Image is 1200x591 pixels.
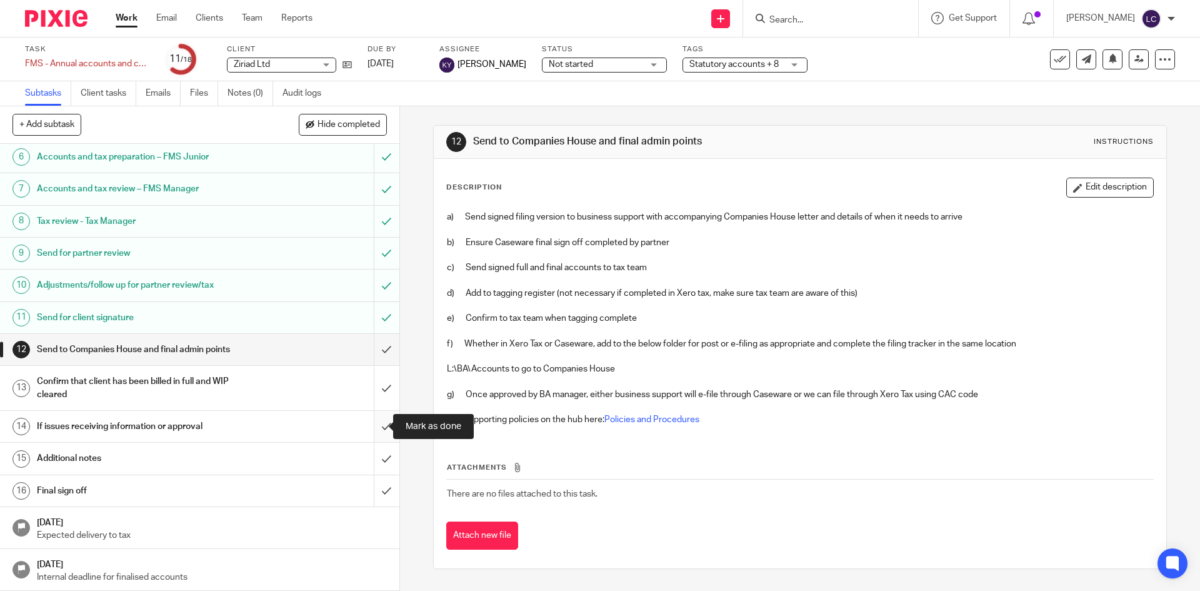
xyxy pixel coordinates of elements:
[116,12,137,24] a: Work
[447,363,1152,375] p: L:\BA\Accounts to go to Companies House
[447,312,1152,325] p: e) Confirm to tax team when tagging complete
[37,212,253,231] h1: Tax review - Tax Manager
[37,449,253,468] h1: Additional notes
[447,388,1152,401] p: g) Once approved by BA manager, either business support will e-file through Caseware or we can fi...
[447,236,1152,249] p: b) Ensure Caseware final sign off completed by partner
[37,513,387,529] h1: [DATE]
[25,10,87,27] img: Pixie
[37,179,253,198] h1: Accounts and tax review – FMS Manager
[37,276,253,295] h1: Adjustments/follow up for partner review/tax
[12,450,30,468] div: 15
[317,120,380,130] span: Hide completed
[25,81,71,106] a: Subtasks
[446,183,502,193] p: Description
[282,81,331,106] a: Audit logs
[234,60,270,69] span: Ziriad Ltd
[242,12,262,24] a: Team
[689,60,779,69] span: Statutory accounts + 8
[447,287,1152,300] p: d) Add to tagging register (not necessary if completed in Xero tax, make sure tax team are aware ...
[447,261,1152,274] p: c) Send signed full and final accounts to tax team
[299,114,387,135] button: Hide completed
[37,308,253,327] h1: Send for client signature
[37,148,253,166] h1: Accounts and tax preparation – FMS Junior
[37,372,253,404] h1: Confirm that client has been billed in full and WIP cleared
[37,482,253,500] h1: Final sign off
[81,81,136,106] a: Client tasks
[1066,12,1135,24] p: [PERSON_NAME]
[439,58,454,73] img: svg%3E
[542,44,667,54] label: Status
[367,59,394,68] span: [DATE]
[1094,137,1154,147] div: Instructions
[473,135,827,148] h1: Send to Companies House and final admin points
[12,180,30,198] div: 7
[447,490,597,498] span: There are no files attached to this task.
[37,244,253,263] h1: Send for partner review
[25,44,150,54] label: Task
[949,14,997,23] span: Get Support
[12,245,30,262] div: 9
[439,44,526,54] label: Assignee
[12,114,81,135] button: + Add subtask
[37,340,253,359] h1: Send to Companies House and final admin points
[446,522,518,550] button: Attach new file
[12,309,30,326] div: 11
[25,58,150,70] div: FMS - Annual accounts and corporation tax - [DATE]
[12,380,30,397] div: 13
[227,81,273,106] a: Notes (0)
[12,148,30,166] div: 6
[604,415,699,424] a: Policies and Procedures
[682,44,807,54] label: Tags
[457,58,526,71] span: [PERSON_NAME]
[12,482,30,500] div: 16
[447,338,1152,350] p: f) Whether in Xero Tax or Caseware, add to the below folder for post or e-filing as appropriate a...
[1141,9,1161,29] img: svg%3E
[367,44,424,54] label: Due by
[37,529,387,542] p: Expected delivery to tax
[549,60,593,69] span: Not started
[446,132,466,152] div: 12
[281,12,312,24] a: Reports
[190,81,218,106] a: Files
[227,44,352,54] label: Client
[447,211,1152,223] p: a) Send signed filing version to business support with accompanying Companies House letter and de...
[37,571,387,583] p: Internal deadline for finalised accounts
[169,52,192,66] div: 11
[196,12,223,24] a: Clients
[181,56,192,63] small: /18
[1066,178,1154,198] button: Edit description
[12,418,30,435] div: 14
[25,58,150,70] div: FMS - Annual accounts and corporation tax - December 2024
[146,81,181,106] a: Emails
[156,12,177,24] a: Email
[12,276,30,294] div: 10
[12,213,30,230] div: 8
[37,555,387,571] h1: [DATE]
[37,417,253,436] h1: If issues receiving information or approval
[447,464,507,471] span: Attachments
[447,413,1152,426] p: See supporting policies on the hub here:
[12,341,30,358] div: 12
[768,15,881,26] input: Search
